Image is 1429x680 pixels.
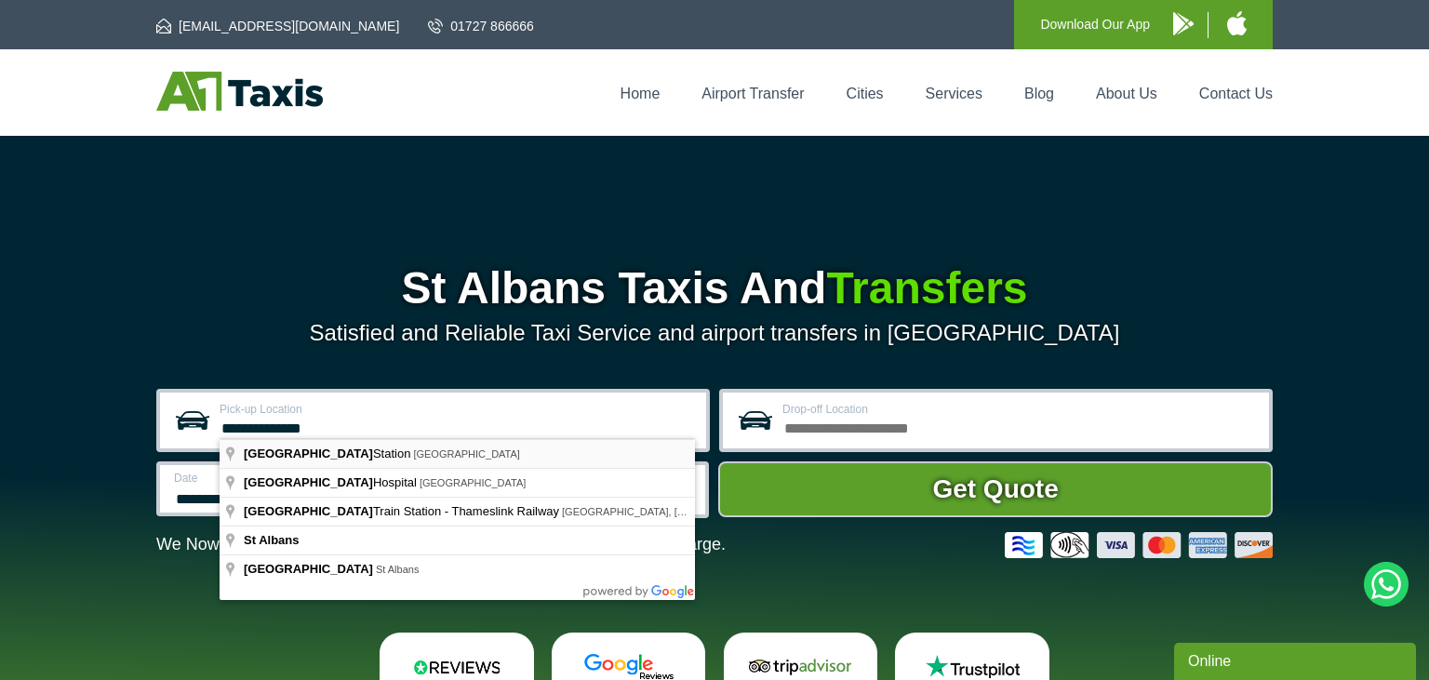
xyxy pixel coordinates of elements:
[244,475,373,489] span: [GEOGRAPHIC_DATA]
[156,535,726,554] p: We Now Accept Card & Contactless Payment In
[244,447,413,460] span: Station
[1005,532,1273,558] img: Credit And Debit Cards
[376,564,419,575] span: St Albans
[428,17,534,35] a: 01727 866666
[244,504,562,518] span: Train Station - Thameslink Railway
[782,404,1258,415] label: Drop-off Location
[244,447,373,460] span: [GEOGRAPHIC_DATA]
[621,86,661,101] a: Home
[156,72,323,111] img: A1 Taxis St Albans LTD
[826,263,1027,313] span: Transfers
[244,475,420,489] span: Hospital
[1040,13,1150,36] p: Download Our App
[847,86,884,101] a: Cities
[420,477,527,488] span: [GEOGRAPHIC_DATA]
[156,17,399,35] a: [EMAIL_ADDRESS][DOMAIN_NAME]
[244,504,373,518] span: [GEOGRAPHIC_DATA]
[701,86,804,101] a: Airport Transfer
[1173,12,1194,35] img: A1 Taxis Android App
[926,86,982,101] a: Services
[1227,11,1247,35] img: A1 Taxis iPhone App
[156,266,1273,311] h1: St Albans Taxis And
[562,506,781,517] span: [GEOGRAPHIC_DATA], [GEOGRAPHIC_DATA]
[244,562,373,576] span: [GEOGRAPHIC_DATA]
[718,461,1273,517] button: Get Quote
[244,533,299,547] span: St Albans
[1096,86,1157,101] a: About Us
[1024,86,1054,101] a: Blog
[1199,86,1273,101] a: Contact Us
[174,473,413,484] label: Date
[156,320,1273,346] p: Satisfied and Reliable Taxi Service and airport transfers in [GEOGRAPHIC_DATA]
[220,404,695,415] label: Pick-up Location
[413,448,520,460] span: [GEOGRAPHIC_DATA]
[1174,639,1420,680] iframe: chat widget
